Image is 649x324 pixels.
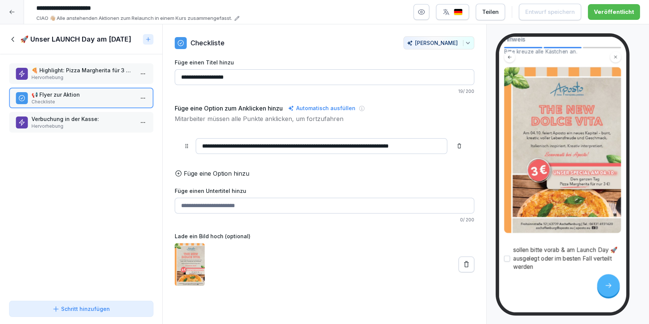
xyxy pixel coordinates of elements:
p: CIAO 👋🏼 Alle anstehenden Aktionen zum Relaunch in einem Kurs zusammengefasst. [36,15,232,22]
div: Schritt hinzufügen [52,305,110,313]
div: Teilen [482,8,499,16]
div: Veröffentlicht [594,8,634,16]
p: Checkliste [190,38,225,48]
label: Füge einen Untertitel hinzu [175,187,475,195]
label: Lade ein Bild hoch (optional) [175,232,475,240]
img: de.svg [454,9,463,16]
button: [PERSON_NAME] [403,36,474,49]
div: Automatisch ausfüllen [286,104,357,113]
button: Schritt hinzufügen [9,301,153,317]
button: Entwurf speichern [519,4,581,20]
p: sollen bitte vorab & am Launch Day 🚀 ausgelegt oder im besten Fall verteilt werden [513,246,621,271]
p: Checkliste [31,99,134,105]
div: 📢 Flyer zur AktionCheckliste [9,88,153,108]
button: Teilen [476,4,505,20]
p: 🍕 Highlight: Pizza Margherita für 3 € den ganzen Tag [31,66,134,74]
img: u18oqouxxzjbidchbknhy0m0.png [175,243,205,286]
h5: Füge eine Option zum Anklicken hinzu [175,104,283,113]
p: 19 / 200 [175,88,475,95]
p: Hinweis [504,35,621,43]
p: Verbuchung in der Kasse: [31,115,134,123]
div: Verbuchung in der Kasse:Hervorhebung [9,112,153,133]
p: Hervorhebung [31,123,134,130]
p: Füge eine Option hinzu [184,169,249,178]
h1: 🚀 Unser LAUNCH Day am [DATE] [20,35,131,44]
img: u18oqouxxzjbidchbknhy0m0.png [504,67,621,233]
div: Entwurf speichern [525,8,575,16]
button: Veröffentlicht [588,4,640,20]
p: 📢 Flyer zur Aktion [31,91,134,99]
p: Mitarbeiter müssen alle Punkte anklicken, um fortzufahren [175,114,475,123]
div: 🍕 Highlight: Pizza Margherita für 3 € den ganzen TagHervorhebung [9,63,153,84]
div: [PERSON_NAME] [407,40,471,46]
p: Hervorhebung [31,74,134,81]
label: Füge einen Titel hinzu [175,58,475,66]
p: 0 / 200 [175,216,475,223]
